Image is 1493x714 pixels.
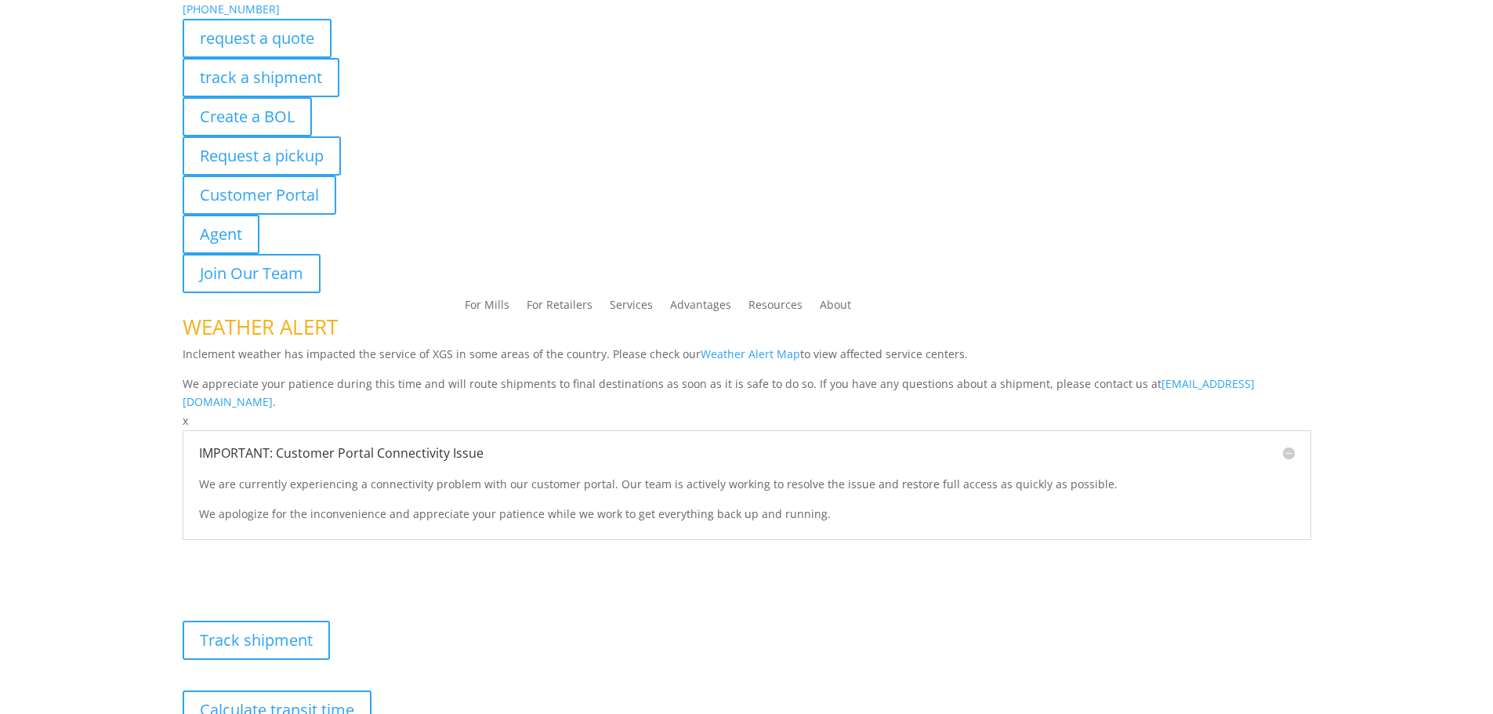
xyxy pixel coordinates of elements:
[183,215,259,254] a: Agent
[183,136,341,176] a: Request a pickup
[183,411,1311,430] p: x
[820,299,851,317] a: About
[183,572,532,587] b: Visibility, transparency, and control for your entire supply chain.
[183,176,336,215] a: Customer Portal
[183,621,330,660] a: Track shipment
[183,254,321,293] a: Join Our Team
[183,313,338,341] span: WEATHER ALERT
[199,505,1295,524] p: We apologize for the inconvenience and appreciate your patience while we work to get everything b...
[183,19,332,58] a: request a quote
[199,447,1295,459] h5: IMPORTANT: Customer Portal Connectivity Issue
[183,345,1311,375] p: Inclement weather has impacted the service of XGS in some areas of the country. Please check our ...
[701,346,800,361] a: Weather Alert Map
[183,58,339,97] a: track a shipment
[527,299,592,317] a: For Retailers
[183,2,280,16] a: [PHONE_NUMBER]
[748,299,803,317] a: Resources
[183,97,312,136] a: Create a BOL
[199,475,1295,505] p: We are currently experiencing a connectivity problem with our customer portal. Our team is active...
[670,299,731,317] a: Advantages
[610,299,653,317] a: Services
[465,299,509,317] a: For Mills
[183,375,1311,412] p: We appreciate your patience during this time and will route shipments to final destinations as so...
